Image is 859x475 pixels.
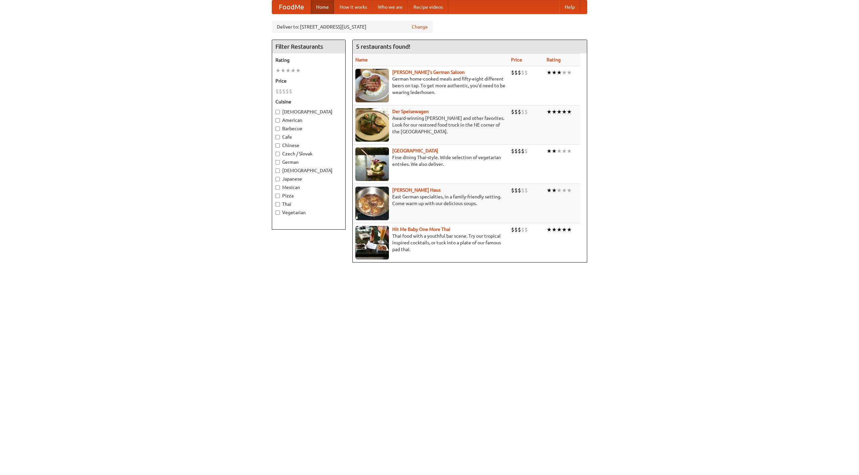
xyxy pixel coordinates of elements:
li: ★ [552,147,557,155]
li: $ [279,88,282,95]
li: ★ [562,108,567,115]
a: FoodMe [272,0,311,14]
li: ★ [291,67,296,74]
input: Barbecue [275,127,280,131]
a: [PERSON_NAME] Haus [392,187,441,193]
li: $ [511,69,514,76]
a: Who we are [372,0,408,14]
li: ★ [567,108,572,115]
li: $ [282,88,286,95]
li: $ [524,187,528,194]
li: ★ [547,226,552,233]
p: Fine dining Thai-style. Wide selection of vegetarian entrées. We also deliver. [355,154,506,168]
li: $ [521,187,524,194]
label: American [275,117,342,124]
label: [DEMOGRAPHIC_DATA] [275,167,342,174]
h5: Cuisine [275,98,342,105]
label: Czech / Slovak [275,150,342,157]
label: Japanese [275,176,342,182]
li: $ [511,187,514,194]
img: babythai.jpg [355,226,389,259]
li: $ [511,108,514,115]
h5: Price [275,78,342,84]
li: $ [514,69,518,76]
input: Cafe [275,135,280,139]
label: Cafe [275,134,342,140]
a: Hit Me Baby One More Thai [392,227,450,232]
li: ★ [552,108,557,115]
label: Pizza [275,192,342,199]
p: Award-winning [PERSON_NAME] and other favorites. Look for our restored food truck in the NE corne... [355,115,506,135]
li: $ [514,108,518,115]
label: Barbecue [275,125,342,132]
input: [DEMOGRAPHIC_DATA] [275,169,280,173]
li: ★ [557,226,562,233]
li: $ [511,147,514,155]
li: ★ [296,67,301,74]
li: $ [514,147,518,155]
label: Vegetarian [275,209,342,216]
li: $ [275,88,279,95]
img: speisewagen.jpg [355,108,389,142]
li: $ [524,108,528,115]
div: Deliver to: [STREET_ADDRESS][US_STATE] [272,21,433,33]
p: East German specialties, in a family-friendly setting. Come warm up with our delicious soups. [355,193,506,207]
li: ★ [275,67,281,74]
li: ★ [567,147,572,155]
a: Name [355,57,368,62]
a: Rating [547,57,561,62]
li: ★ [562,147,567,155]
input: Pizza [275,194,280,198]
li: $ [514,226,518,233]
a: Home [311,0,334,14]
li: ★ [567,187,572,194]
li: ★ [552,187,557,194]
li: $ [518,108,521,115]
img: satay.jpg [355,147,389,181]
label: Mexican [275,184,342,191]
li: ★ [567,226,572,233]
input: Mexican [275,185,280,190]
li: $ [524,226,528,233]
label: Chinese [275,142,342,149]
li: ★ [557,187,562,194]
li: ★ [567,69,572,76]
li: $ [524,69,528,76]
li: $ [511,226,514,233]
li: ★ [562,226,567,233]
a: [PERSON_NAME]'s German Saloon [392,69,465,75]
input: American [275,118,280,123]
input: Chinese [275,143,280,148]
li: $ [286,88,289,95]
li: ★ [552,69,557,76]
h5: Rating [275,57,342,63]
li: $ [514,187,518,194]
img: esthers.jpg [355,69,389,102]
li: ★ [281,67,286,74]
li: ★ [552,226,557,233]
label: Thai [275,201,342,207]
p: German home-cooked meals and fifty-eight different beers on tap. To get more authentic, you'd nee... [355,76,506,96]
li: ★ [557,69,562,76]
label: German [275,159,342,165]
li: ★ [557,147,562,155]
a: Change [412,23,428,30]
input: Czech / Slovak [275,152,280,156]
input: Japanese [275,177,280,181]
a: [GEOGRAPHIC_DATA] [392,148,438,153]
label: [DEMOGRAPHIC_DATA] [275,108,342,115]
li: ★ [286,67,291,74]
a: Der Speisewagen [392,109,429,114]
img: kohlhaus.jpg [355,187,389,220]
a: Help [559,0,580,14]
h4: Filter Restaurants [272,40,345,53]
li: $ [521,226,524,233]
li: ★ [547,108,552,115]
input: German [275,160,280,164]
li: ★ [557,108,562,115]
